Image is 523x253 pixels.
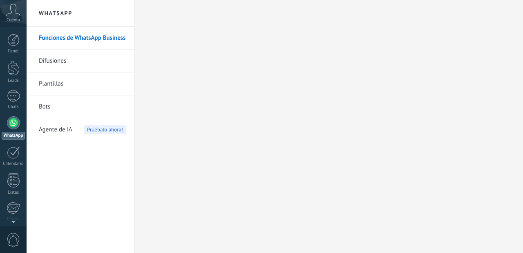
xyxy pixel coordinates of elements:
[2,78,25,84] div: Leads
[27,72,134,95] li: Plantillas
[2,104,25,110] div: Chats
[39,72,126,95] a: Plantillas
[84,125,126,134] span: Pruébalo ahora!
[39,50,126,72] a: Difusiones
[7,18,20,23] span: Cuenta
[2,190,25,195] div: Listas
[2,49,25,54] div: Panel
[27,118,134,141] li: Agente de IA
[39,27,126,50] a: Funciones de WhatsApp Business
[27,50,134,72] li: Difusiones
[2,161,25,167] div: Calendario
[39,118,126,141] a: Agente de IAPruébalo ahora!
[27,95,134,118] li: Bots
[27,27,134,50] li: Funciones de WhatsApp Business
[39,95,126,118] a: Bots
[2,132,25,140] div: WhatsApp
[39,118,72,141] span: Agente de IA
